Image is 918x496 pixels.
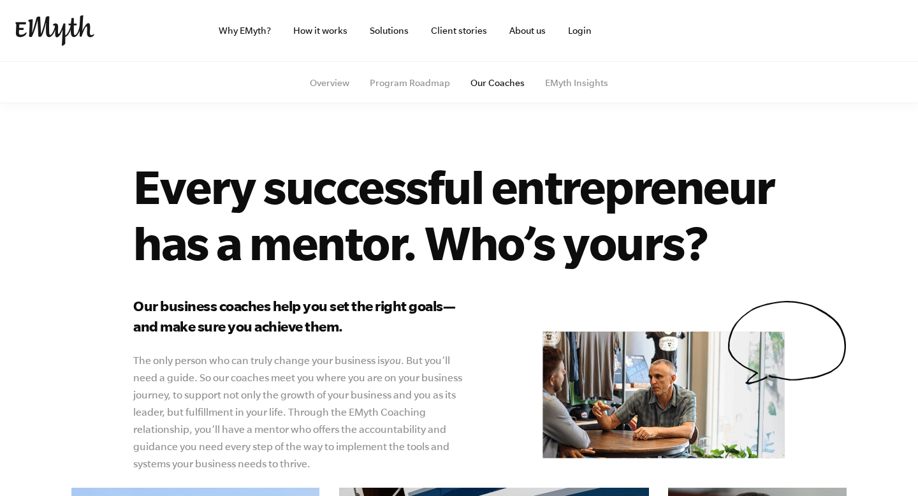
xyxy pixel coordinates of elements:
a: Our Coaches [470,78,525,88]
img: EMyth [15,15,94,46]
iframe: Embedded CTA [629,17,762,45]
a: Program Roadmap [370,78,450,88]
i: you [384,354,401,366]
h1: Every successful entrepreneur has a mentor. Who’s yours? [133,158,847,270]
a: Overview [310,78,349,88]
a: EMyth Insights [545,78,608,88]
h3: Our business coaches help you set the right goals—and make sure you achieve them. [133,296,468,337]
iframe: Chat Widget [854,435,918,496]
iframe: Embedded CTA [769,17,903,45]
p: The only person who can truly change your business is . But you’ll need a guide. So our coaches m... [133,352,468,472]
img: e-myth business coaching our coaches mentor don matt talking [543,332,785,458]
